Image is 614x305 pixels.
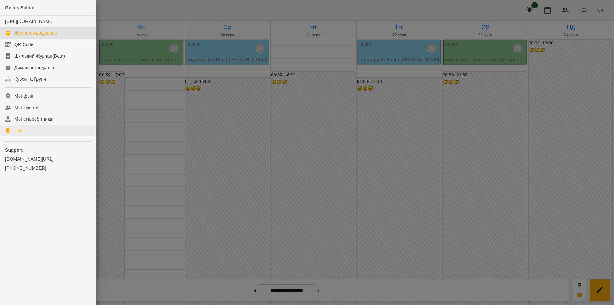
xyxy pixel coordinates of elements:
div: QR Code [14,41,34,48]
a: [URL][DOMAIN_NAME] [5,19,53,24]
p: Support [5,147,91,153]
a: [DOMAIN_NAME][URL] [5,156,91,162]
div: Журнал відвідувань [14,30,57,36]
span: Gelios School [5,5,36,10]
div: Мої співробітники [14,116,52,122]
div: Домашні завдання [14,64,54,71]
div: Мої філії [14,93,33,99]
div: Мої клієнти [14,104,39,111]
a: [PHONE_NUMBER] [5,165,91,171]
div: Шкільний Журнал(Beta) [14,53,65,59]
div: Ігри [14,127,22,134]
div: Курси та Групи [14,76,46,82]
